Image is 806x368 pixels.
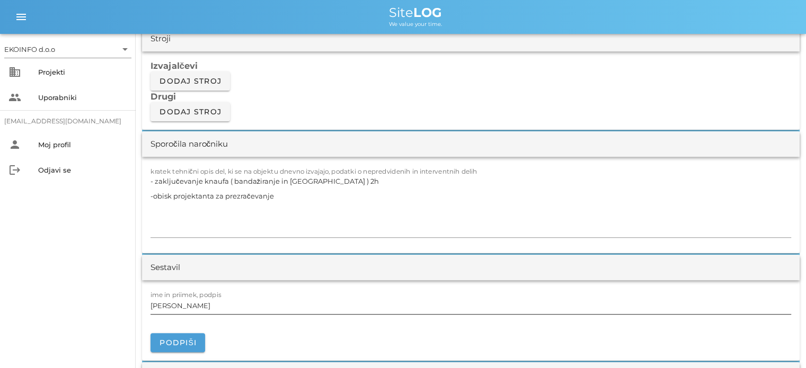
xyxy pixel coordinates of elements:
div: Pripomoček za klepet [753,317,806,368]
i: person [8,138,21,151]
button: Podpiši [150,333,205,352]
span: Dodaj stroj [159,76,222,86]
label: kratek tehnični opis del, ki se na objektu dnevno izvajajo, podatki o nepredvidenih in interventn... [150,167,477,175]
span: We value your time. [389,21,442,28]
i: business [8,66,21,78]
span: Site [389,5,442,20]
i: arrow_drop_down [119,43,131,56]
h3: Izvajalčevi [150,60,791,71]
div: Sestavil [150,262,180,274]
i: people [8,91,21,104]
i: logout [8,164,21,176]
h3: Drugi [150,91,791,102]
div: EKOINFO d.o.o [4,41,131,58]
button: Dodaj stroj [150,102,230,121]
div: Uporabniki [38,93,127,102]
div: EKOINFO d.o.o [4,44,55,54]
button: Dodaj stroj [150,71,230,91]
div: Moj profil [38,140,127,149]
div: Odjavi se [38,166,127,174]
span: Podpiši [159,338,197,347]
iframe: Chat Widget [753,317,806,368]
span: Dodaj stroj [159,107,222,116]
b: LOG [413,5,442,20]
div: Projekti [38,68,127,76]
label: ime in priimek, podpis [150,291,222,299]
div: Stroji [150,33,171,45]
i: menu [15,11,28,23]
div: Sporočila naročniku [150,138,228,150]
